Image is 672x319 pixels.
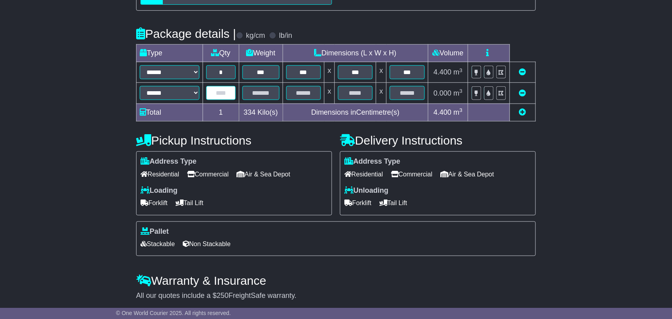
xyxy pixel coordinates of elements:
span: Tail Lift [379,197,407,209]
sup: 3 [459,67,463,73]
td: Weight [239,45,283,62]
h4: Delivery Instructions [340,134,536,147]
span: 250 [217,292,229,299]
span: Air & Sea Depot [441,168,494,180]
span: m [453,68,463,76]
span: m [453,108,463,116]
span: 0.000 [434,89,451,97]
span: 4.400 [434,68,451,76]
td: Qty [203,45,239,62]
td: Kilo(s) [239,104,283,121]
td: x [376,62,387,83]
span: Commercial [187,168,229,180]
a: Add new item [519,108,526,116]
label: Address Type [344,157,400,166]
span: 4.400 [434,108,451,116]
span: Commercial [391,168,432,180]
label: Pallet [141,227,169,236]
label: Unloading [344,186,389,195]
td: Dimensions (L x W x H) [283,45,428,62]
label: Loading [141,186,178,195]
h4: Package details | [136,27,236,40]
td: Volume [428,45,468,62]
td: Dimensions in Centimetre(s) [283,104,428,121]
span: © One World Courier 2025. All rights reserved. [116,310,231,316]
span: Residential [344,168,383,180]
span: Residential [141,168,179,180]
span: Non Stackable [183,238,231,250]
span: m [453,89,463,97]
sup: 3 [459,88,463,94]
sup: 3 [459,107,463,113]
span: Tail Lift [176,197,203,209]
h4: Pickup Instructions [136,134,332,147]
td: x [324,62,335,83]
span: Forklift [141,197,168,209]
label: lb/in [279,31,292,40]
span: 334 [244,108,256,116]
a: Remove this item [519,89,526,97]
a: Remove this item [519,68,526,76]
h4: Warranty & Insurance [136,274,536,287]
span: Stackable [141,238,175,250]
span: Air & Sea Depot [237,168,291,180]
td: Total [137,104,203,121]
td: Type [137,45,203,62]
label: kg/cm [246,31,265,40]
div: All our quotes include a $ FreightSafe warranty. [136,292,536,300]
span: Forklift [344,197,371,209]
td: x [324,83,335,104]
td: 1 [203,104,239,121]
td: x [376,83,387,104]
label: Address Type [141,157,197,166]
